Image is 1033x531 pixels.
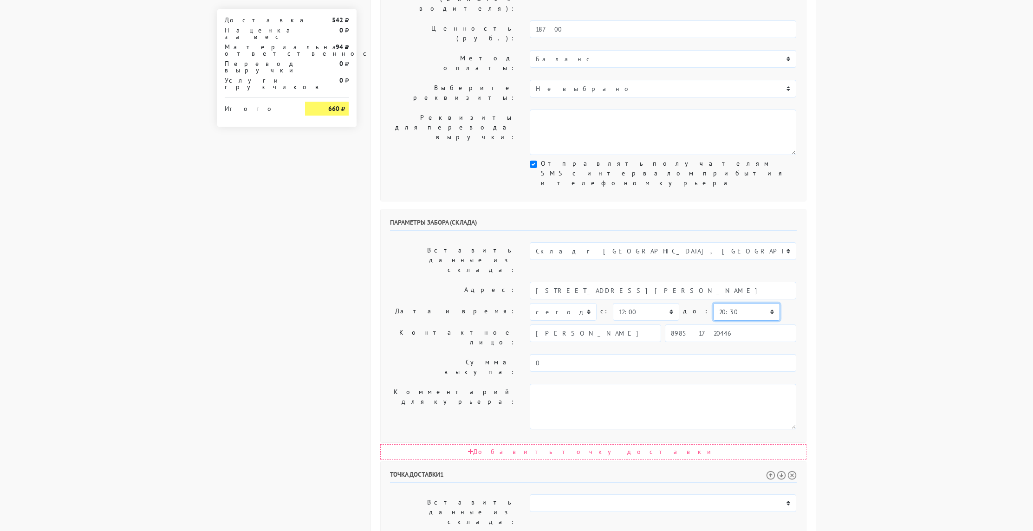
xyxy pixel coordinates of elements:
label: Отправлять получателям SMS с интервалом прибытия и телефоном курьера [541,159,796,188]
strong: 542 [332,16,343,24]
h6: Параметры забора (склада) [390,219,797,231]
label: Вставить данные из склада: [383,494,523,530]
span: 1 [440,470,444,479]
div: Доставка [218,17,299,23]
div: Перевод выручки [218,60,299,73]
strong: 0 [339,59,343,68]
label: Комментарий для курьера: [383,384,523,429]
label: c: [600,303,609,319]
h6: Точка доставки [390,471,797,483]
label: до: [683,303,709,319]
label: Дата и время: [383,303,523,321]
label: Выберите реквизиты: [383,80,523,106]
div: Итого [225,102,292,112]
strong: 94 [336,43,343,51]
strong: 0 [339,76,343,84]
label: Вставить данные из склада: [383,242,523,278]
strong: 0 [339,26,343,34]
label: Ценность (руб.): [383,20,523,46]
label: Сумма выкупа: [383,354,523,380]
label: Метод оплаты: [383,50,523,76]
label: Реквизиты для перевода выручки: [383,110,523,155]
label: Адрес: [383,282,523,299]
div: Добавить точку доставки [380,444,806,460]
div: Материальная ответственность [218,44,299,57]
input: Телефон [665,324,796,342]
strong: 660 [328,104,339,113]
div: Наценка за вес [218,27,299,40]
input: Имя [530,324,661,342]
label: Контактное лицо: [383,324,523,350]
div: Услуги грузчиков [218,77,299,90]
